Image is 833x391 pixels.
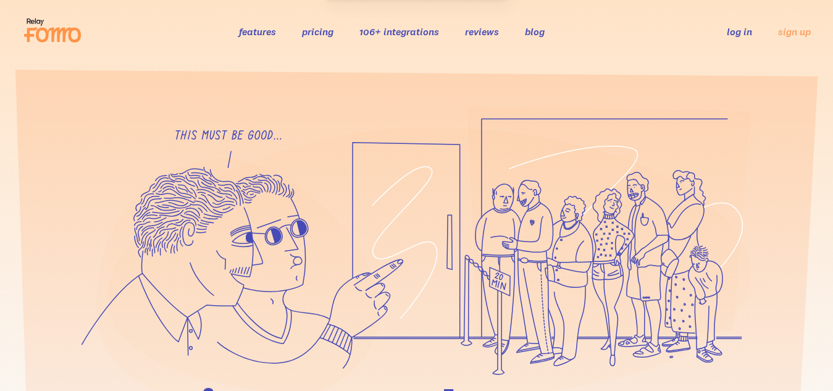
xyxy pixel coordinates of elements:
[359,25,439,38] a: 106+ integrations
[239,25,276,38] a: features
[302,25,333,38] a: pricing
[727,25,752,38] a: log in
[525,25,545,38] a: blog
[465,25,499,38] a: reviews
[778,25,811,38] a: sign up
